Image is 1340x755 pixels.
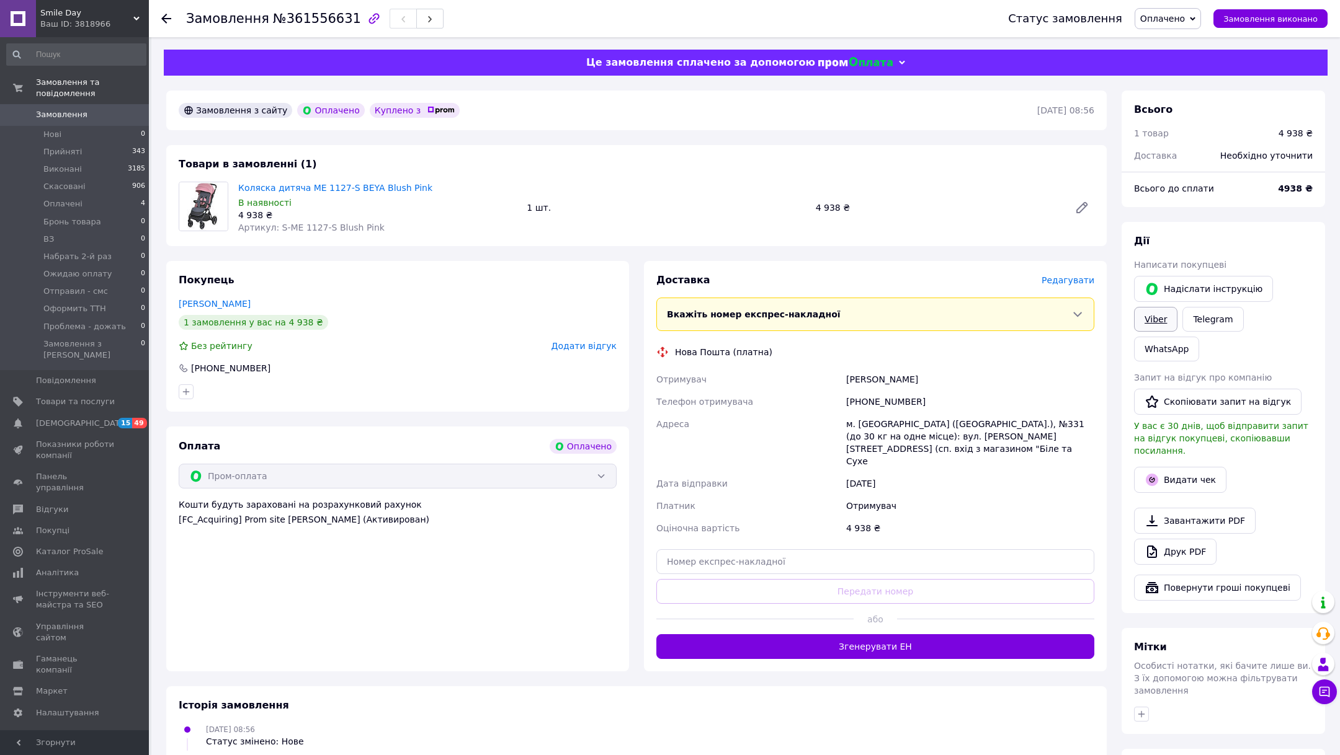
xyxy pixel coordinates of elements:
[141,129,145,140] span: 0
[179,498,617,526] div: Кошти будуть зараховані на розрахунковий рахунок
[238,223,385,232] span: Артикул: S-ME 1127-S Blush Pink
[36,375,96,386] span: Повідомлення
[206,735,304,748] div: Статус змінено: Нове
[1134,575,1301,601] button: Повернути гроші покупцеві
[43,146,82,157] span: Прийняті
[36,653,115,676] span: Гаманець компанії
[656,374,707,384] span: Отримувач
[43,198,83,210] span: Оплачені
[36,707,99,718] span: Налаштування
[141,216,145,227] span: 0
[179,158,317,170] span: Товари в замовленні (1)
[1134,467,1226,493] button: Видати чек
[1134,128,1169,138] span: 1 товар
[179,274,234,286] span: Покупець
[191,341,252,351] span: Без рейтингу
[1134,661,1311,695] span: Особисті нотатки, які бачите лише ви. З їх допомогою можна фільтрувати замовлення
[190,362,272,374] div: [PHONE_NUMBER]
[179,440,220,452] span: Оплата
[656,479,728,488] span: Дата відправки
[273,11,361,26] span: №361556631
[1213,9,1328,28] button: Замовлення виконано
[656,397,753,407] span: Телефон отримувача
[118,418,132,428] span: 15
[656,274,710,286] span: Доставка
[132,146,145,157] span: 343
[1134,104,1172,115] span: Всього
[552,341,617,351] span: Додати відгук
[128,164,145,175] span: 3185
[36,525,69,536] span: Покупці
[1134,389,1302,415] button: Скопіювати запит на відгук
[238,198,292,208] span: В наявності
[179,315,328,330] div: 1 замовлення у вас на 4 938 ₴
[40,7,133,19] span: Smile Day
[36,396,115,407] span: Товари та послуги
[656,634,1094,659] button: Згенерувати ЕН
[36,567,79,578] span: Аналітика
[43,129,61,140] span: Нові
[206,725,255,734] span: [DATE] 08:56
[1134,260,1226,270] span: Написати покупцеві
[854,613,898,625] span: або
[656,549,1094,574] input: Номер експрес-накладної
[1134,307,1177,332] a: Viber
[43,268,112,280] span: Ожидаю оплату
[36,77,149,99] span: Замовлення та повідомлення
[36,439,115,461] span: Показники роботи компанії
[672,346,775,358] div: Нова Пошта (платна)
[370,103,460,118] div: Куплено з
[43,286,108,297] span: Отправил - смс
[36,109,87,120] span: Замовлення
[40,19,149,30] div: Ваш ID: 3818966
[132,181,145,192] span: 906
[1134,373,1272,382] span: Запит на відгук про компанію
[141,338,145,361] span: 0
[522,199,810,216] div: 1 шт.
[1134,337,1199,361] a: WhatsApp
[818,57,893,69] img: evopay logo
[427,107,455,114] img: prom
[238,209,517,221] div: 4 938 ₴
[667,309,841,319] span: Вкажіть номер експрес-накладної
[844,517,1097,539] div: 4 938 ₴
[43,303,106,314] span: Оформить ТТН
[43,216,101,227] span: Бронь товара
[844,368,1097,391] div: [PERSON_NAME]
[161,12,171,25] div: Повернутися назад
[179,182,228,231] img: Коляска дитяча ME 1127-S BEYA Blush Pink
[179,103,292,118] div: Замовлення з сайту
[656,523,739,533] span: Оціночна вартість
[297,103,364,118] div: Оплачено
[844,413,1097,472] div: м. [GEOGRAPHIC_DATA] ([GEOGRAPHIC_DATA].), №331 (до 30 кг на одне місце): вул. [PERSON_NAME][STRE...
[36,686,68,697] span: Маркет
[1134,421,1308,456] span: У вас є 30 днів, щоб відправити запит на відгук покупцеві, скопіювавши посилання.
[186,11,269,26] span: Замовлення
[43,338,141,361] span: Замовлення з [PERSON_NAME]
[141,234,145,245] span: 0
[586,56,815,68] span: Це замовлення сплачено за допомогою
[132,418,146,428] span: 49
[141,268,145,280] span: 0
[1279,127,1313,139] div: 4 938 ₴
[1134,539,1217,565] a: Друк PDF
[1134,183,1214,193] span: Всього до сплати
[844,472,1097,495] div: [DATE]
[1008,12,1122,25] div: Статус замовлення
[36,471,115,493] span: Панель управління
[1134,276,1273,302] button: Надіслати інструкцію
[36,588,115,611] span: Інструменти веб-майстра та SEO
[1312,679,1337,704] button: Чат з покупцем
[1070,195,1094,220] a: Редагувати
[1037,105,1094,115] time: [DATE] 08:56
[238,183,432,193] a: Коляска дитяча ME 1127-S BEYA Blush Pink
[141,303,145,314] span: 0
[43,251,112,262] span: Набрать 2-й раз
[1134,151,1177,161] span: Доставка
[179,299,251,309] a: [PERSON_NAME]
[141,321,145,332] span: 0
[1134,641,1167,653] span: Мітки
[1134,235,1150,247] span: Дії
[550,439,617,454] div: Оплачено
[141,251,145,262] span: 0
